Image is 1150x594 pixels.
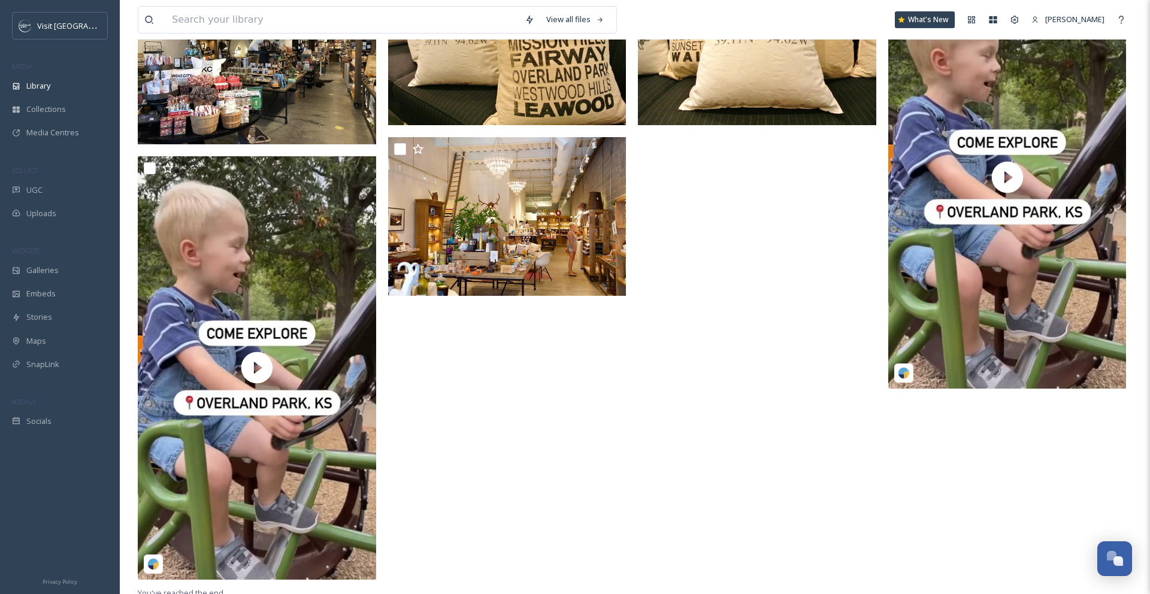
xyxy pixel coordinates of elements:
[12,62,33,71] span: MEDIA
[1025,8,1110,31] a: [PERSON_NAME]
[26,265,59,276] span: Galleries
[166,7,519,33] input: Search your library
[388,137,627,296] img: bcaec94a-bc62-2cf3-0968-23c6d8731dd1.jpg
[138,156,376,580] img: thumbnail
[26,288,56,299] span: Embeds
[26,359,59,370] span: SnapLink
[26,416,52,427] span: Socials
[895,11,955,28] a: What's New
[26,127,79,138] span: Media Centres
[26,335,46,347] span: Maps
[147,558,159,570] img: snapsea-logo.png
[12,397,36,406] span: SOCIALS
[26,184,43,196] span: UGC
[26,208,56,219] span: Uploads
[26,104,66,115] span: Collections
[1045,14,1104,25] span: [PERSON_NAME]
[898,367,910,379] img: snapsea-logo.png
[43,578,77,586] span: Privacy Policy
[1097,541,1132,576] button: Open Chat
[26,311,52,323] span: Stories
[19,20,31,32] img: c3es6xdrejuflcaqpovn.png
[43,574,77,588] a: Privacy Policy
[26,80,50,92] span: Library
[540,8,610,31] a: View all files
[37,20,130,31] span: Visit [GEOGRAPHIC_DATA]
[12,166,38,175] span: COLLECT
[12,246,40,255] span: WIDGETS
